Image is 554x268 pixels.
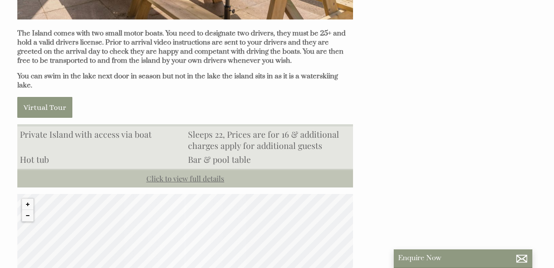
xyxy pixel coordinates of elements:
li: Sleeps 22, Prices are for 16 & additional charges apply for additional guests [185,127,353,152]
button: Zoom out [22,210,33,221]
p: Enquire Now [398,254,528,263]
li: Private Island with access via boat [17,127,185,141]
a: Virtual Tour [17,97,72,118]
button: Zoom in [22,199,33,210]
a: Click to view full details [17,169,353,187]
strong: You can swim in the lake next door in season but not in the lake the island sits in as it is a wa... [17,72,338,90]
strong: The Island comes with two small motor boats. You need to designate two drivers, they must be 25+ ... [17,29,346,65]
li: Bar & pool table [185,152,353,166]
li: Hot tub [17,152,185,166]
